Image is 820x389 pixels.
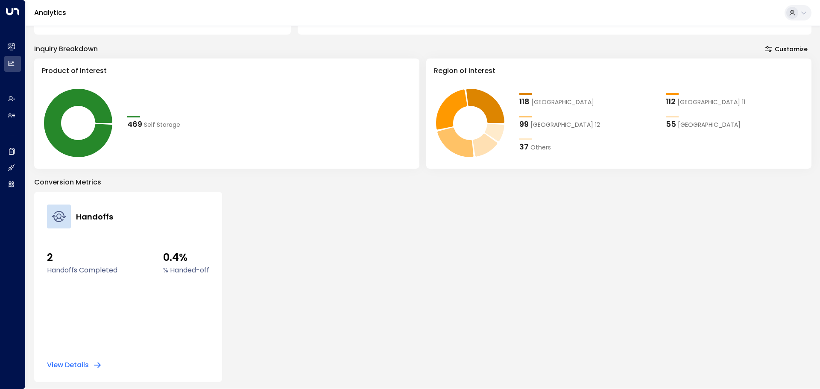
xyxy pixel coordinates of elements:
div: 469 [127,118,142,130]
div: 55Cork [666,118,804,130]
div: 112 [666,96,676,107]
span: Self Storage [144,120,180,129]
span: Liffey Valley [531,98,594,107]
h4: Handoffs [76,211,113,222]
p: Conversion Metrics [34,177,811,187]
div: 37Others [519,141,657,152]
div: 99Dublin 12 [519,118,657,130]
span: Dublin 12 [530,120,600,129]
div: 112Dublin 11 [666,96,804,107]
span: 2 [47,250,117,265]
span: Others [530,143,551,152]
div: Inquiry Breakdown [34,44,98,54]
button: View Details [47,361,102,369]
label: % Handed-off [163,265,209,275]
h3: Product of Interest [42,66,412,76]
span: Cork [678,120,741,129]
div: 118 [519,96,530,107]
h3: Region of Interest [434,66,804,76]
div: 37 [519,141,529,152]
a: Analytics [34,8,66,18]
div: 55 [666,118,676,130]
span: 0.4% [163,250,209,265]
span: Dublin 11 [677,98,745,107]
button: Customize [761,43,811,55]
label: Handoffs Completed [47,265,117,275]
div: 469Self Storage [127,118,265,130]
div: 118Liffey Valley [519,96,657,107]
div: 99 [519,118,529,130]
